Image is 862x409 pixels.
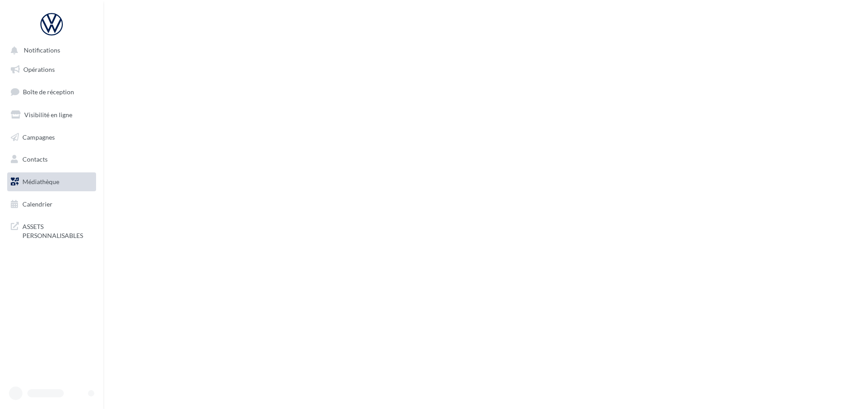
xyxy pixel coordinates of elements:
[22,133,55,141] span: Campagnes
[5,150,98,169] a: Contacts
[5,217,98,243] a: ASSETS PERSONNALISABLES
[22,155,48,163] span: Contacts
[23,88,74,96] span: Boîte de réception
[5,106,98,124] a: Visibilité en ligne
[5,172,98,191] a: Médiathèque
[5,128,98,147] a: Campagnes
[22,178,59,185] span: Médiathèque
[22,220,92,240] span: ASSETS PERSONNALISABLES
[23,66,55,73] span: Opérations
[5,195,98,214] a: Calendrier
[24,111,72,119] span: Visibilité en ligne
[24,47,60,54] span: Notifications
[5,82,98,101] a: Boîte de réception
[5,60,98,79] a: Opérations
[22,200,53,208] span: Calendrier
